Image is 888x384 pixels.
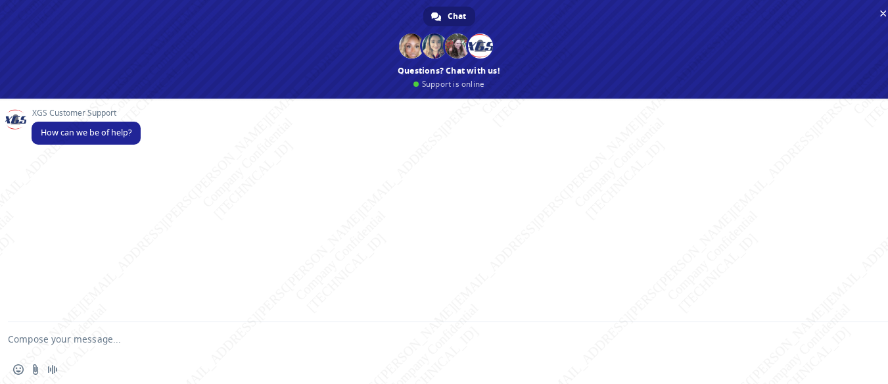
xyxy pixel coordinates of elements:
textarea: Compose your message... [8,322,858,355]
span: Insert an emoji [13,364,24,375]
span: Audio message [47,364,58,375]
span: Chat [448,7,466,26]
span: How can we be of help? [41,127,131,138]
a: Chat [423,7,475,26]
span: Send a file [30,364,41,375]
span: XGS Customer Support [32,108,141,118]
